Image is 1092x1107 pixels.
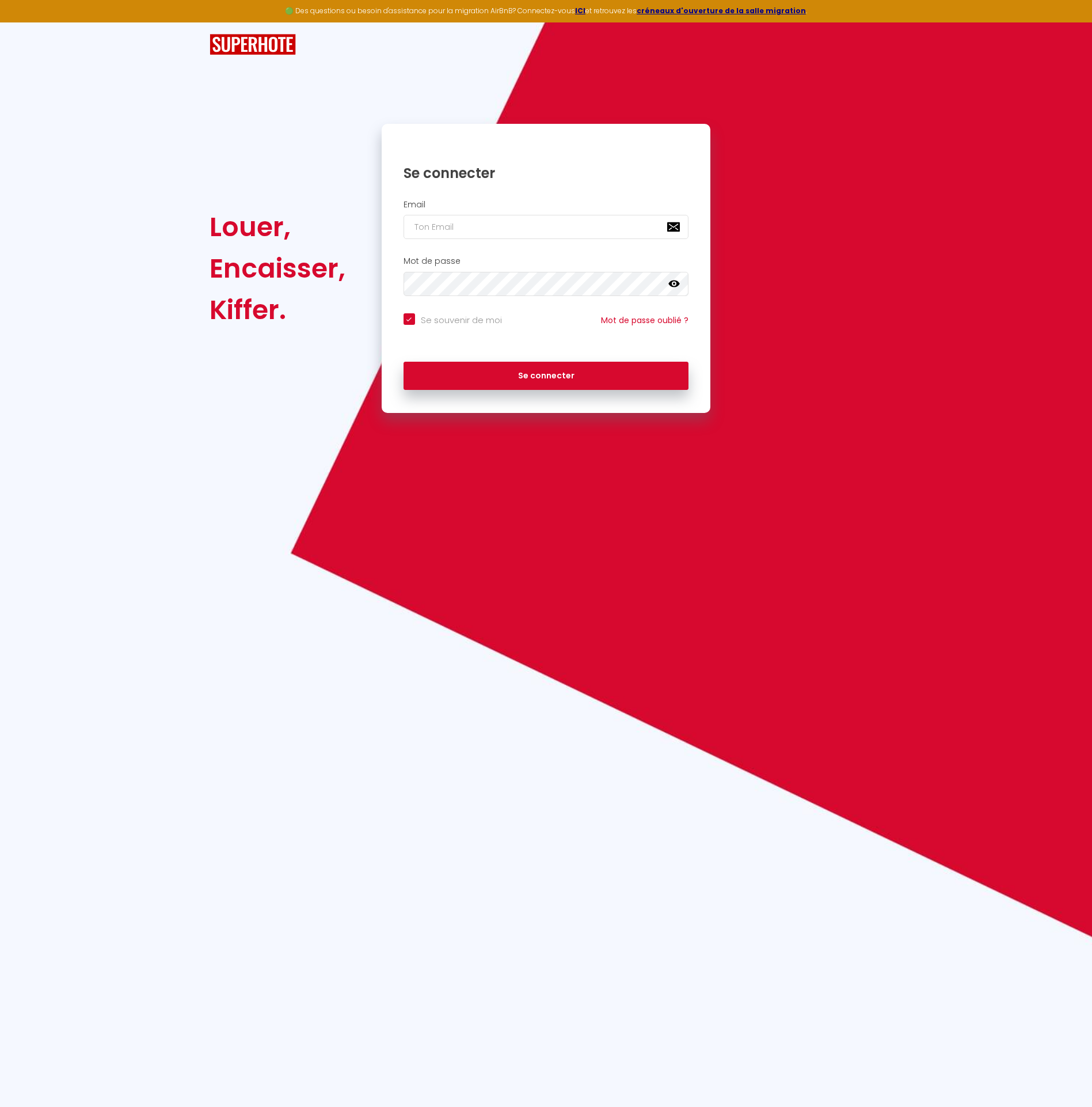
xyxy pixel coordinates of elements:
h2: Mot de passe [404,256,689,266]
a: Mot de passe oublié ? [601,314,688,326]
div: Encaisser, [210,248,345,289]
div: Louer, [210,206,345,248]
img: SuperHote logo [210,34,296,55]
h1: Se connecter [404,164,689,182]
div: Kiffer. [210,289,345,331]
button: Se connecter [404,362,689,391]
input: Ton Email [404,215,689,239]
a: créneaux d'ouverture de la salle migration [637,6,806,16]
h2: Email [404,200,689,210]
a: ICI [575,6,585,16]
